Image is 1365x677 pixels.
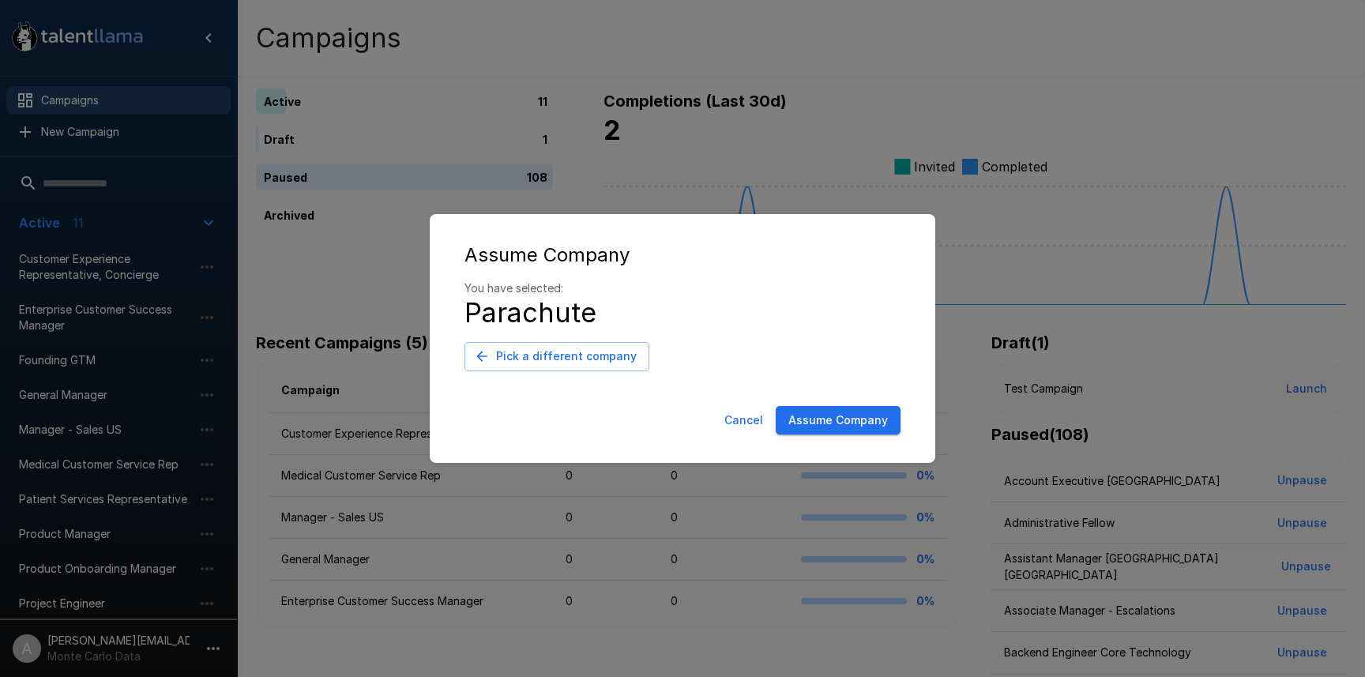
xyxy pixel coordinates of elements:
p: You have selected: [464,280,901,296]
button: Cancel [718,406,769,435]
div: Assume Company [464,243,901,268]
button: Pick a different company [464,342,649,371]
button: Assume Company [776,406,901,435]
h4: Parachute [464,296,901,329]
